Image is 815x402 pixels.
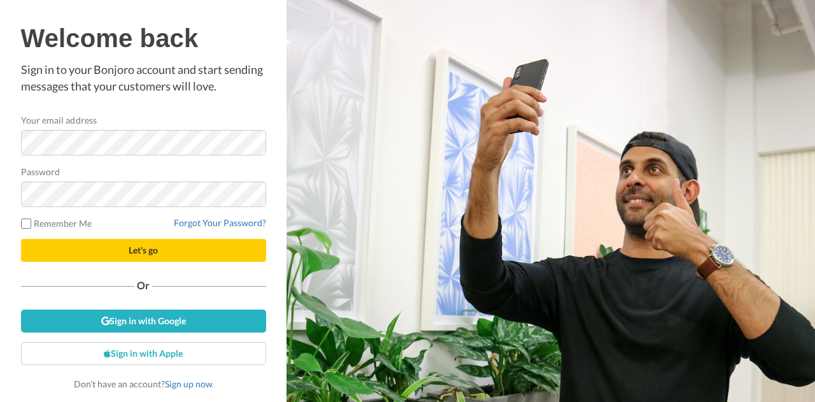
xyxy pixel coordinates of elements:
[21,342,266,365] a: Sign in with Apple
[134,281,152,290] span: Or
[21,310,266,333] a: Sign in with Google
[21,165,60,178] label: Password
[21,113,97,127] label: Your email address
[21,219,31,229] input: Remember Me
[21,239,266,262] button: Let's go
[74,378,213,389] span: Don’t have an account?
[129,245,158,255] span: Let's go
[165,378,213,389] a: Sign up now
[174,217,266,228] a: Forgot Your Password?
[21,217,92,230] label: Remember Me
[21,62,266,94] p: Sign in to your Bonjoro account and start sending messages that your customers will love.
[21,24,266,52] h1: Welcome back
